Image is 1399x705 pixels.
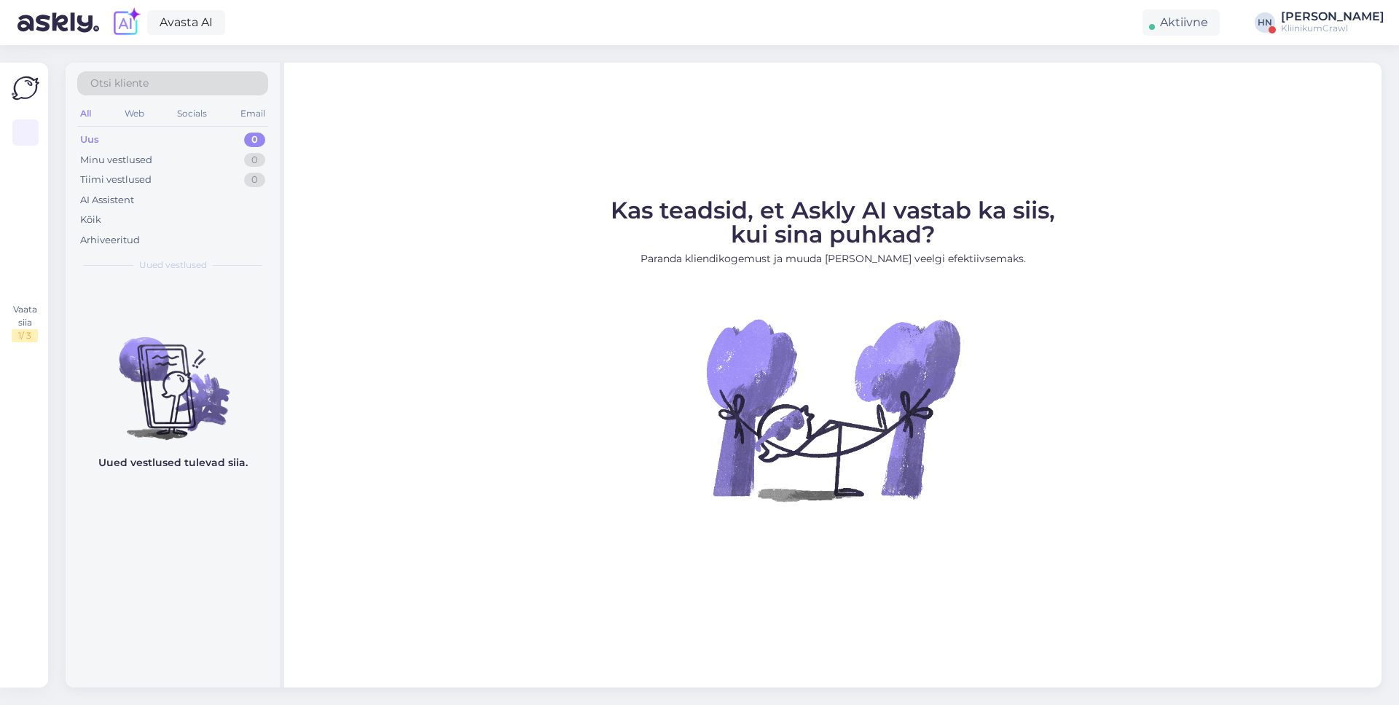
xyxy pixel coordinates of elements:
[1281,11,1384,23] div: [PERSON_NAME]
[1143,9,1220,36] div: Aktiivne
[80,133,99,147] div: Uus
[80,173,152,187] div: Tiimi vestlused
[80,233,140,248] div: Arhiveeritud
[80,193,134,208] div: AI Assistent
[174,104,210,123] div: Socials
[80,153,152,168] div: Minu vestlused
[12,74,39,102] img: Askly Logo
[611,251,1055,267] p: Paranda kliendikogemust ja muuda [PERSON_NAME] veelgi efektiivsemaks.
[702,278,964,540] img: No Chat active
[66,311,280,442] img: No chats
[77,104,94,123] div: All
[244,133,265,147] div: 0
[244,173,265,187] div: 0
[80,213,101,227] div: Kõik
[111,7,141,38] img: explore-ai
[12,303,38,342] div: Vaata siia
[238,104,268,123] div: Email
[1255,12,1275,33] div: HN
[1281,23,1384,34] div: KliinikumCrawl
[244,153,265,168] div: 0
[98,455,248,470] p: Uued vestlused tulevad siia.
[12,329,38,342] div: 1 / 3
[147,10,225,35] a: Avasta AI
[122,104,147,123] div: Web
[1281,11,1390,34] a: [PERSON_NAME]KliinikumCrawl
[611,196,1055,248] span: Kas teadsid, et Askly AI vastab ka siis, kui sina puhkad?
[90,76,149,91] span: Otsi kliente
[139,259,207,272] span: Uued vestlused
